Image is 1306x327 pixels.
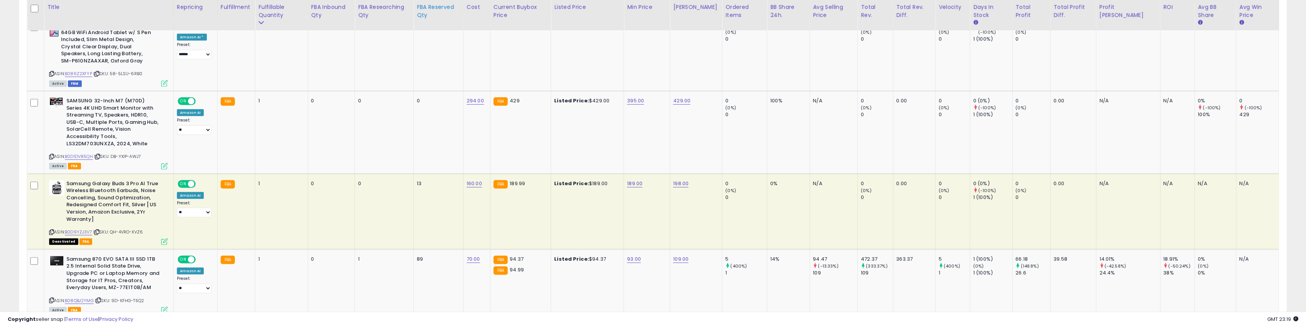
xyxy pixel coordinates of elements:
[49,180,64,196] img: 413kP+TefdL._SL40_.jpg
[1054,97,1090,104] div: 0.00
[1198,256,1236,263] div: 0%
[1016,36,1050,43] div: 0
[177,118,211,135] div: Preset:
[554,256,618,263] div: $94.37
[467,255,480,263] a: 70.00
[177,42,211,59] div: Preset:
[554,97,618,104] div: $429.00
[813,97,852,104] div: N/A
[510,180,525,187] span: 189.99
[177,34,207,41] div: Amazon AI *
[65,153,93,160] a: B0D1DV85QH
[1240,3,1276,19] div: Avg Win Price
[358,3,410,19] div: FBA Researching Qty
[939,97,970,104] div: 0
[725,36,767,43] div: 0
[973,97,1012,104] div: 0 (0%)
[417,256,457,263] div: 89
[861,256,893,263] div: 472.37
[1198,3,1233,19] div: Avg BB Share
[61,22,154,66] b: SAMSUNG Galaxy Tab S6 Lite 10.4" 64GB WiFi Android Tablet w/ S Pen Included, Slim Metal Design, C...
[627,255,641,263] a: 93.00
[813,180,852,187] div: N/A
[99,315,133,323] a: Privacy Policy
[1164,97,1189,104] div: N/A
[973,263,984,269] small: (0%)
[944,263,960,269] small: (400%)
[673,3,719,11] div: [PERSON_NAME]
[417,97,457,104] div: 0
[93,71,142,77] span: | SKU: 58-5LSU-6RB0
[178,256,188,263] span: ON
[861,269,893,276] div: 109
[49,97,168,169] div: ASIN:
[554,255,589,263] b: Listed Price:
[417,3,460,19] div: FBA Reserved Qty
[1100,97,1154,104] div: N/A
[417,180,457,187] div: 13
[973,111,1012,118] div: 1 (100%)
[221,97,235,106] small: FBA
[94,153,141,159] span: | SKU: DB-YXIP-AWJ7
[770,180,804,187] div: 0%
[1198,19,1203,26] small: Avg BB Share.
[1240,19,1244,26] small: Avg Win Price.
[66,97,160,149] b: SAMSUNG 32-Inch M7 (M70D) Series 4K UHD Smart Monitor with Streaming TV, Speakers, HDR10, USB-C, ...
[861,105,872,111] small: (0%)
[1016,269,1050,276] div: 26.6
[818,263,839,269] small: (-13.33%)
[1100,256,1160,263] div: 14.01%
[93,229,143,235] span: | SKU: QH-4VRO-XVZ6
[554,180,589,187] b: Listed Price:
[861,29,872,35] small: (0%)
[897,97,930,104] div: 0.00
[258,256,302,263] div: 1
[1016,256,1050,263] div: 66.18
[1198,180,1230,187] div: N/A
[813,256,858,263] div: 94.47
[1016,3,1047,19] div: Total Profit
[1164,180,1189,187] div: N/A
[1100,3,1157,19] div: Profit [PERSON_NAME]
[1198,97,1236,104] div: 0%
[1016,29,1027,35] small: (0%)
[95,297,144,304] span: | SKU: 9D-KFHG-T5Q2
[978,29,996,35] small: (-100%)
[177,109,204,116] div: Amazon AI
[973,269,1012,276] div: 1 (100%)
[467,180,482,187] a: 160.00
[973,19,978,26] small: Days In Stock.
[725,256,767,263] div: 5
[627,180,642,187] a: 189.00
[494,3,548,19] div: Current Buybox Price
[1240,180,1273,187] div: N/A
[673,180,688,187] a: 198.00
[725,3,764,19] div: Ordered Items
[725,29,736,35] small: (0%)
[770,256,804,263] div: 14%
[939,194,970,201] div: 0
[258,3,304,19] div: Fulfillable Quantity
[1203,105,1221,111] small: (-100%)
[510,255,523,263] span: 94.37
[939,256,970,263] div: 5
[68,163,81,169] span: FBA
[49,238,78,245] span: All listings that are unavailable for purchase on Amazon for any reason other than out-of-stock
[673,255,688,263] a: 109.00
[66,180,160,225] b: Samsung Galaxy Buds 3 Pro AI True Wireless Bluetooth Earbuds, Noise Cancelling, Sound Optimizatio...
[554,3,621,11] div: Listed Price
[725,187,736,194] small: (0%)
[195,181,207,187] span: OFF
[973,180,1012,187] div: 0 (0%)
[861,194,893,201] div: 0
[939,105,949,111] small: (0%)
[770,3,806,19] div: BB Share 24h.
[725,180,767,187] div: 0
[1016,105,1027,111] small: (0%)
[221,180,235,189] small: FBA
[1054,180,1090,187] div: 0.00
[258,180,302,187] div: 1
[258,97,302,104] div: 1
[866,263,888,269] small: (333.37%)
[861,3,890,19] div: Total Rev.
